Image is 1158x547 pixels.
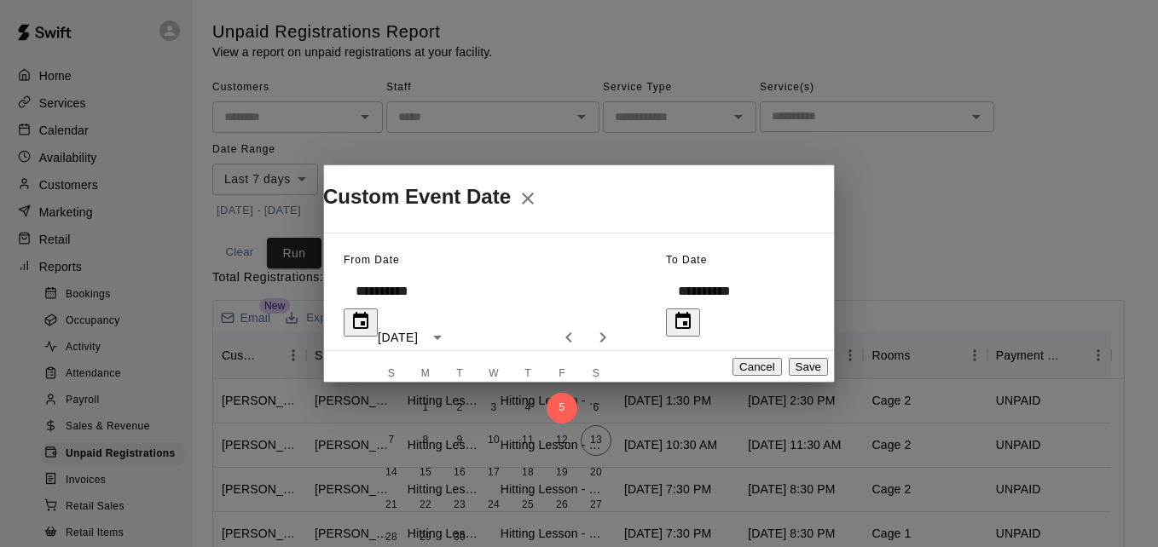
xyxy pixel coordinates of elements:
[444,490,475,521] button: 23
[586,320,620,354] button: Next month
[478,357,509,391] span: Wednesday
[376,490,407,521] button: 21
[478,490,509,521] button: 24
[444,458,475,488] button: 16
[547,393,577,423] button: 5
[410,490,441,521] button: 22
[478,458,509,488] button: 17
[478,393,509,423] button: 3
[581,393,611,423] button: 6
[512,425,543,456] button: 11
[376,357,407,391] span: Sunday
[444,393,475,423] button: 2
[511,181,545,216] button: Close
[512,393,543,423] button: 4
[378,329,418,347] div: [DATE]
[512,357,543,391] span: Thursday
[344,308,378,337] button: Choose date, selected date is Sep 5, 2025
[512,490,543,521] button: 25
[581,425,611,456] button: 13
[512,458,543,488] button: 18
[552,320,586,354] button: Previous month
[376,425,407,456] button: 7
[410,458,441,488] button: 15
[410,357,441,391] span: Monday
[410,425,441,456] button: 8
[547,458,577,488] button: 19
[666,254,707,266] span: To Date
[581,490,611,521] button: 27
[732,358,782,376] button: Cancel
[423,323,452,352] button: calendar view is open, switch to year view
[789,358,828,376] button: Save
[444,425,475,456] button: 9
[666,308,700,337] button: Choose date, selected date is Sep 13, 2025
[581,458,611,488] button: 20
[547,425,577,456] button: 12
[478,425,509,456] button: 10
[376,458,407,488] button: 14
[444,357,475,391] span: Tuesday
[323,181,835,216] h2: Custom Event Date
[581,357,611,391] span: Saturday
[547,357,577,391] span: Friday
[344,254,400,266] span: From Date
[410,393,441,423] button: 1
[547,490,577,521] button: 26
